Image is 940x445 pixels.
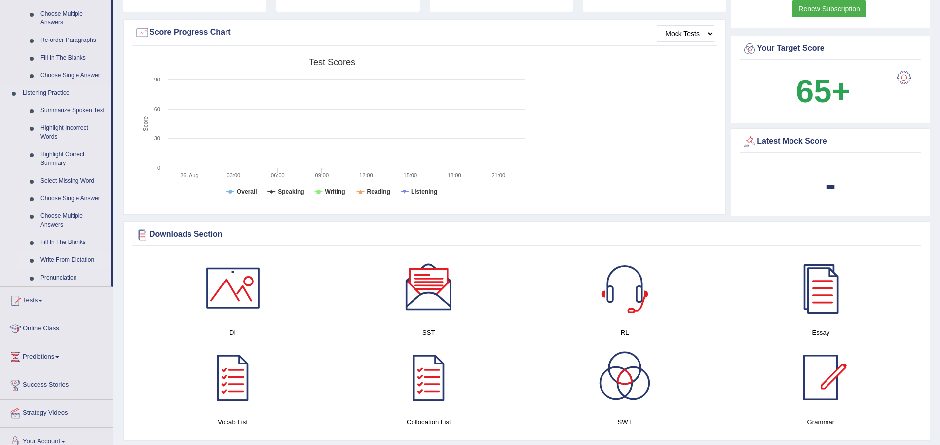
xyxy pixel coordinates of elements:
text: 90 [154,77,160,82]
b: 65+ [796,73,850,109]
tspan: 26. Aug [180,172,198,178]
a: Choose Single Answer [36,67,111,84]
a: Write From Dictation [36,251,111,269]
a: Tests [0,287,113,312]
h4: SWT [532,417,718,427]
a: Choose Multiple Answers [36,207,111,234]
div: Your Target Score [742,41,919,56]
text: 03:00 [227,172,241,178]
text: 18:00 [448,172,461,178]
a: Choose Multiple Answers [36,5,111,32]
h4: Collocation List [336,417,522,427]
a: Listening Practice [18,84,111,102]
a: Fill In The Blanks [36,234,111,251]
text: 15:00 [404,172,417,178]
tspan: Test scores [309,57,355,67]
h4: Vocab List [140,417,326,427]
a: Pronunciation [36,269,111,287]
tspan: Speaking [278,188,304,195]
tspan: Reading [367,188,390,195]
text: 12:00 [359,172,373,178]
h4: SST [336,327,522,338]
div: Latest Mock Score [742,134,919,149]
h4: DI [140,327,326,338]
tspan: Listening [411,188,437,195]
text: 06:00 [271,172,285,178]
text: 60 [154,106,160,112]
h4: Essay [728,327,914,338]
a: Fill In The Blanks [36,49,111,67]
h4: RL [532,327,718,338]
a: Choose Single Answer [36,190,111,207]
text: 09:00 [315,172,329,178]
a: Summarize Spoken Text [36,102,111,120]
h4: Grammar [728,417,914,427]
a: Strategy Videos [0,400,113,424]
tspan: Score [142,116,149,132]
text: 30 [154,135,160,141]
b: - [825,166,836,202]
a: Renew Subscription [792,0,866,17]
div: Score Progress Chart [135,25,714,40]
tspan: Writing [325,188,345,195]
a: Success Stories [0,371,113,396]
tspan: Overall [237,188,257,195]
a: Predictions [0,343,113,368]
a: Online Class [0,315,113,340]
a: Select Missing Word [36,172,111,190]
text: 21:00 [492,172,506,178]
a: Re-order Paragraphs [36,32,111,49]
a: Highlight Correct Summary [36,146,111,172]
div: Downloads Section [135,227,919,242]
text: 0 [157,165,160,171]
a: Highlight Incorrect Words [36,120,111,146]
